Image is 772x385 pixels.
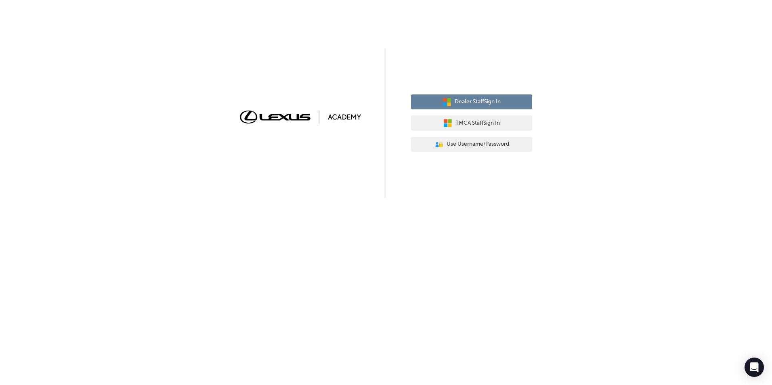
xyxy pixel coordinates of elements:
[455,97,501,107] span: Dealer Staff Sign In
[240,111,361,123] img: Trak
[411,137,532,152] button: Use Username/Password
[447,140,509,149] span: Use Username/Password
[411,115,532,131] button: TMCA StaffSign In
[745,358,764,377] div: Open Intercom Messenger
[455,119,500,128] span: TMCA Staff Sign In
[411,94,532,110] button: Dealer StaffSign In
